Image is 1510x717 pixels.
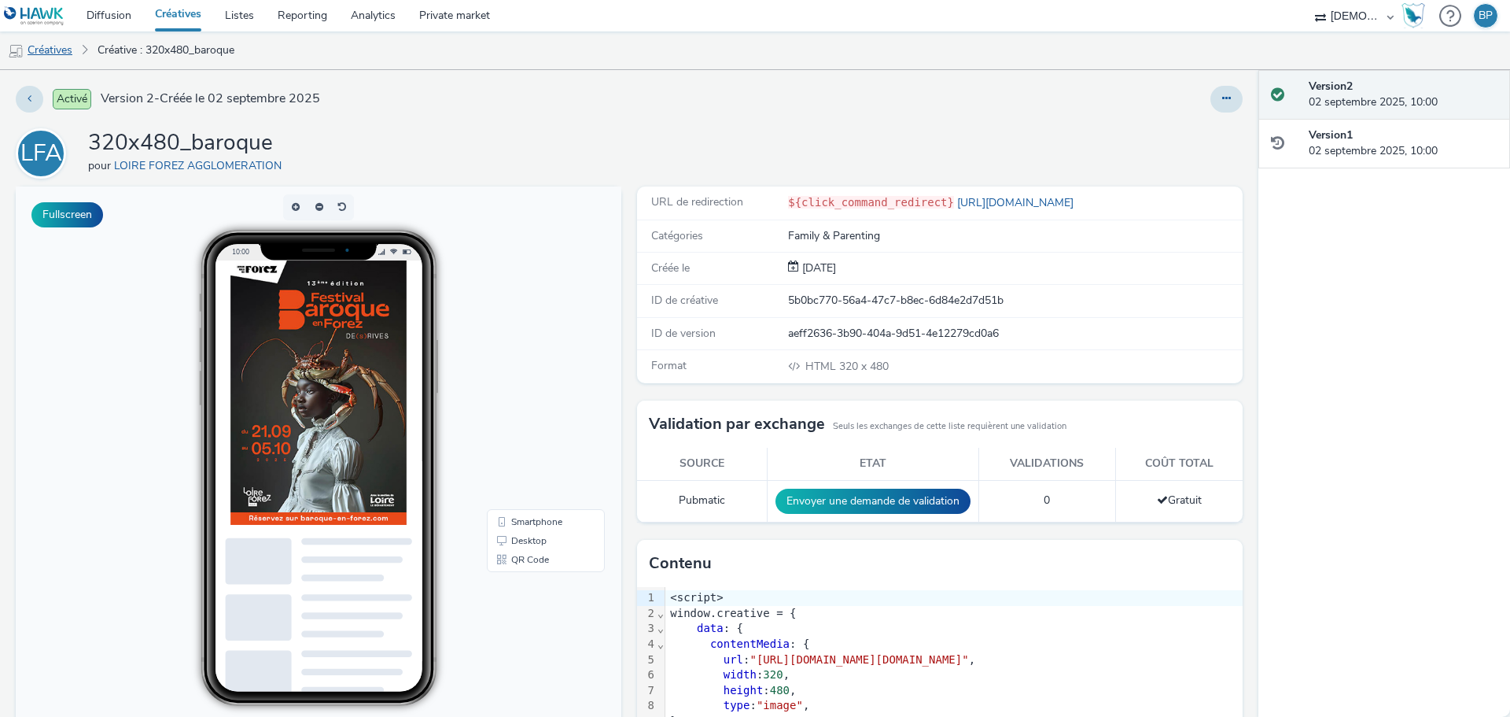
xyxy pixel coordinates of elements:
[805,359,839,374] span: HTML
[651,261,690,275] span: Créée le
[114,158,288,173] a: LOIRE FOREZ AGGLOMERATION
[757,699,803,711] span: "image"
[8,43,24,59] img: mobile
[724,684,764,697] span: height
[637,621,657,637] div: 3
[1401,3,1431,28] a: Hawk Academy
[665,683,1243,699] div: : ,
[88,158,114,173] span: pour
[1044,493,1050,508] span: 0
[651,228,703,243] span: Catégories
[788,228,1241,244] div: Family & Parenting
[637,606,657,622] div: 2
[1309,79,1497,111] div: 02 septembre 2025, 10:00
[767,448,978,480] th: Etat
[775,489,970,514] button: Envoyer une demande de validation
[495,331,547,340] span: Smartphone
[20,131,62,176] div: LFA
[1309,128,1497,160] div: 02 septembre 2025, 10:00
[637,652,657,668] div: 5
[651,358,687,373] span: Format
[637,683,657,699] div: 7
[665,590,1243,606] div: <script>
[1309,128,1353,142] strong: Version 1
[637,637,657,652] div: 4
[1401,3,1425,28] img: Hawk Academy
[657,622,665,634] span: Fold line
[651,194,743,209] span: URL de redirection
[637,480,767,522] td: Pubmatic
[16,146,72,161] a: LFA
[474,326,586,345] li: Smartphone
[665,667,1243,683] div: : ,
[1115,448,1243,480] th: Coût total
[474,364,586,383] li: QR Code
[637,667,657,683] div: 6
[657,607,665,619] span: Fold line
[495,349,531,359] span: Desktop
[90,31,242,69] a: Créative : 320x480_baroque
[657,638,665,650] span: Fold line
[651,293,718,308] span: ID de créative
[474,345,586,364] li: Desktop
[710,638,790,650] span: contentMedia
[954,195,1080,210] a: [URL][DOMAIN_NAME]
[749,653,968,666] span: "[URL][DOMAIN_NAME][DOMAIN_NAME]"
[665,698,1243,714] div: : ,
[770,684,790,697] span: 480
[649,552,712,575] h3: Contenu
[649,412,825,436] h3: Validation par exchange
[788,293,1241,309] div: 5b0bc770-56a4-47c7-b8ec-6d84e2d7d51b
[53,89,91,109] span: Activé
[665,637,1243,652] div: : {
[788,326,1241,342] div: aeff2636-3b90-404a-9d51-4e12279cd0a6
[833,420,1066,433] small: Seuls les exchanges de cette liste requièrent une validation
[978,448,1115,480] th: Validations
[804,359,889,374] span: 320 x 480
[216,61,234,69] span: 10:00
[637,698,657,714] div: 8
[724,668,757,681] span: width
[1479,4,1493,28] div: BP
[799,261,836,276] div: Création 02 septembre 2025, 10:00
[665,621,1243,637] div: : {
[31,202,103,227] button: Fullscreen
[697,622,724,634] span: data
[665,606,1243,622] div: window.creative = {
[788,196,954,209] code: ${click_command_redirect}
[1309,79,1353,94] strong: Version 2
[724,699,750,711] span: type
[1157,493,1202,508] span: Gratuit
[799,261,836,275] span: [DATE]
[88,128,288,158] h1: 320x480_baroque
[495,368,533,378] span: QR Code
[763,668,783,681] span: 320
[637,590,657,606] div: 1
[724,653,743,666] span: url
[651,326,716,341] span: ID de version
[637,448,767,480] th: Source
[665,652,1243,668] div: : ,
[101,90,320,108] span: Version 2 - Créée le 02 septembre 2025
[4,6,64,26] img: undefined Logo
